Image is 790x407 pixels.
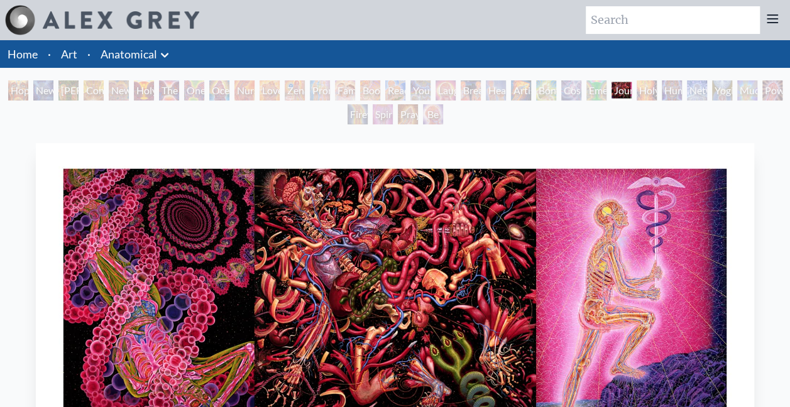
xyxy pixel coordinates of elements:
div: The Kiss [159,80,179,100]
div: Artist's Hand [511,80,531,100]
div: Mudra [737,80,757,100]
li: · [82,40,96,68]
div: Journey of the Wounded Healer [612,80,632,100]
div: Ocean of Love Bliss [209,80,229,100]
div: Be a Good Human Being [423,104,443,124]
div: Emerald Grail [586,80,606,100]
div: Zena Lotus [285,80,305,100]
div: Boo-boo [360,80,380,100]
div: Yogi & the Möbius Sphere [712,80,732,100]
div: Cosmic Lovers [561,80,581,100]
div: Bond [536,80,556,100]
a: Art [61,45,77,63]
div: Praying Hands [398,104,418,124]
div: Holy Fire [637,80,657,100]
div: Holy Grail [134,80,154,100]
li: · [43,40,56,68]
div: Contemplation [84,80,104,100]
div: New Man [DEMOGRAPHIC_DATA]: [DEMOGRAPHIC_DATA] Mind [33,80,53,100]
div: New Man New Woman [109,80,129,100]
div: Healing [486,80,506,100]
div: Young & Old [410,80,431,100]
div: Breathing [461,80,481,100]
div: Promise [310,80,330,100]
div: Hope [8,80,28,100]
a: Home [8,47,38,61]
div: Love Circuit [260,80,280,100]
div: Laughing Man [436,80,456,100]
input: Search [586,6,760,34]
div: Spirit Animates the Flesh [373,104,393,124]
div: Family [335,80,355,100]
div: [PERSON_NAME] & Eve [58,80,79,100]
div: Human Geometry [662,80,682,100]
a: Anatomical [101,45,157,63]
div: One Taste [184,80,204,100]
div: Nursing [234,80,255,100]
div: Power to the Peaceful [762,80,782,100]
div: Networks [687,80,707,100]
div: Reading [385,80,405,100]
div: Firewalking [348,104,368,124]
